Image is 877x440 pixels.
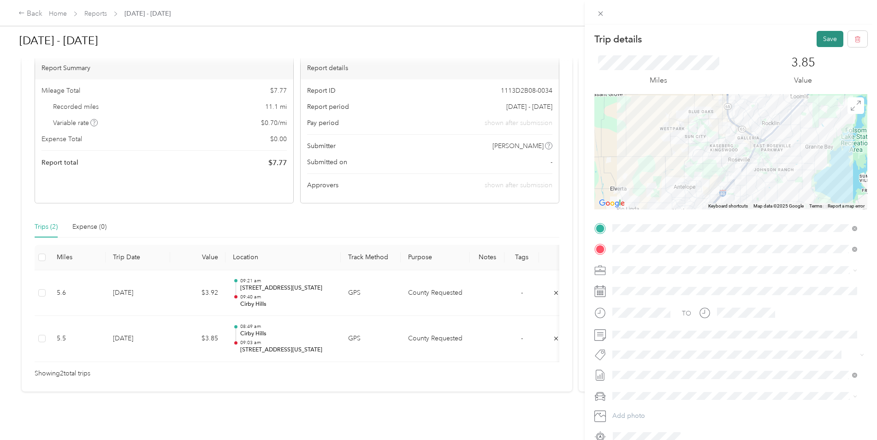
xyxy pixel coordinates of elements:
[597,197,627,209] a: Open this area in Google Maps (opens a new window)
[650,75,667,86] p: Miles
[682,309,691,318] div: TO
[809,203,822,208] a: Terms (opens in new tab)
[753,203,804,208] span: Map data ©2025 Google
[817,31,843,47] button: Save
[594,33,642,46] p: Trip details
[708,203,748,209] button: Keyboard shortcuts
[609,410,867,422] button: Add photo
[825,388,877,440] iframe: Everlance-gr Chat Button Frame
[597,197,627,209] img: Google
[794,75,812,86] p: Value
[828,203,865,208] a: Report a map error
[791,55,815,70] p: 3.85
